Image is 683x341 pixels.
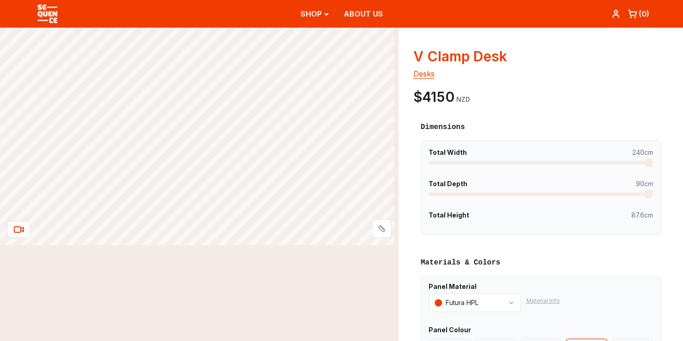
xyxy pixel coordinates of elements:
div: ( 0 ) [639,8,649,19]
h3: Dimensions [421,122,661,133]
span: 87.6cm [631,211,653,220]
h3: Materials & Colors [421,257,661,268]
strong: Total Depth [429,179,467,188]
button: SHOP [300,1,329,27]
a: desks [413,69,435,78]
b: Panel Material [429,282,477,290]
b: Panel Colour [429,326,471,334]
a: ABOUT US [344,9,383,18]
button: Material Info [526,297,560,305]
span: 240cm [632,148,653,157]
strong: Total Width [429,148,467,157]
strong: Total Height [429,211,469,220]
div: $4150 [413,88,454,105]
span: 90cm [636,179,653,188]
h3: V Clamp Desk [413,48,669,65]
div: NZD [456,95,470,104]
